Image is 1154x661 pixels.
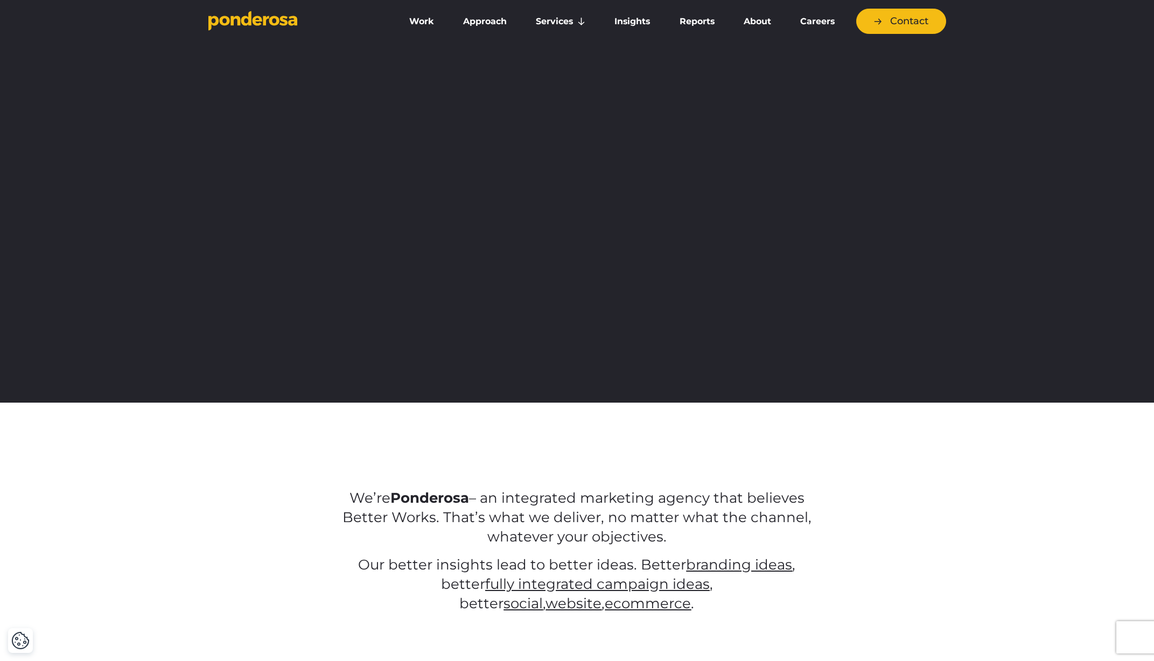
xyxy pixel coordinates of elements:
a: Contact [856,9,946,34]
strong: Ponderosa [390,489,469,507]
p: Our better insights lead to better ideas. Better , better , better , , . [334,555,820,614]
a: About [731,10,784,33]
a: Services [523,10,598,33]
a: Reports [667,10,727,33]
a: branding ideas [686,556,792,573]
p: We’re – an integrated marketing agency that believes Better Works. That’s what we deliver, no mat... [334,489,820,547]
a: Insights [602,10,662,33]
a: ecommerce [605,595,691,612]
a: Go to homepage [208,11,381,32]
a: website [545,595,602,612]
button: Cookie Settings [11,631,30,650]
img: Revisit consent button [11,631,30,650]
a: Work [397,10,446,33]
a: social [503,595,543,612]
a: Approach [451,10,519,33]
a: fully integrated campaign ideas [485,575,710,593]
a: Careers [788,10,847,33]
